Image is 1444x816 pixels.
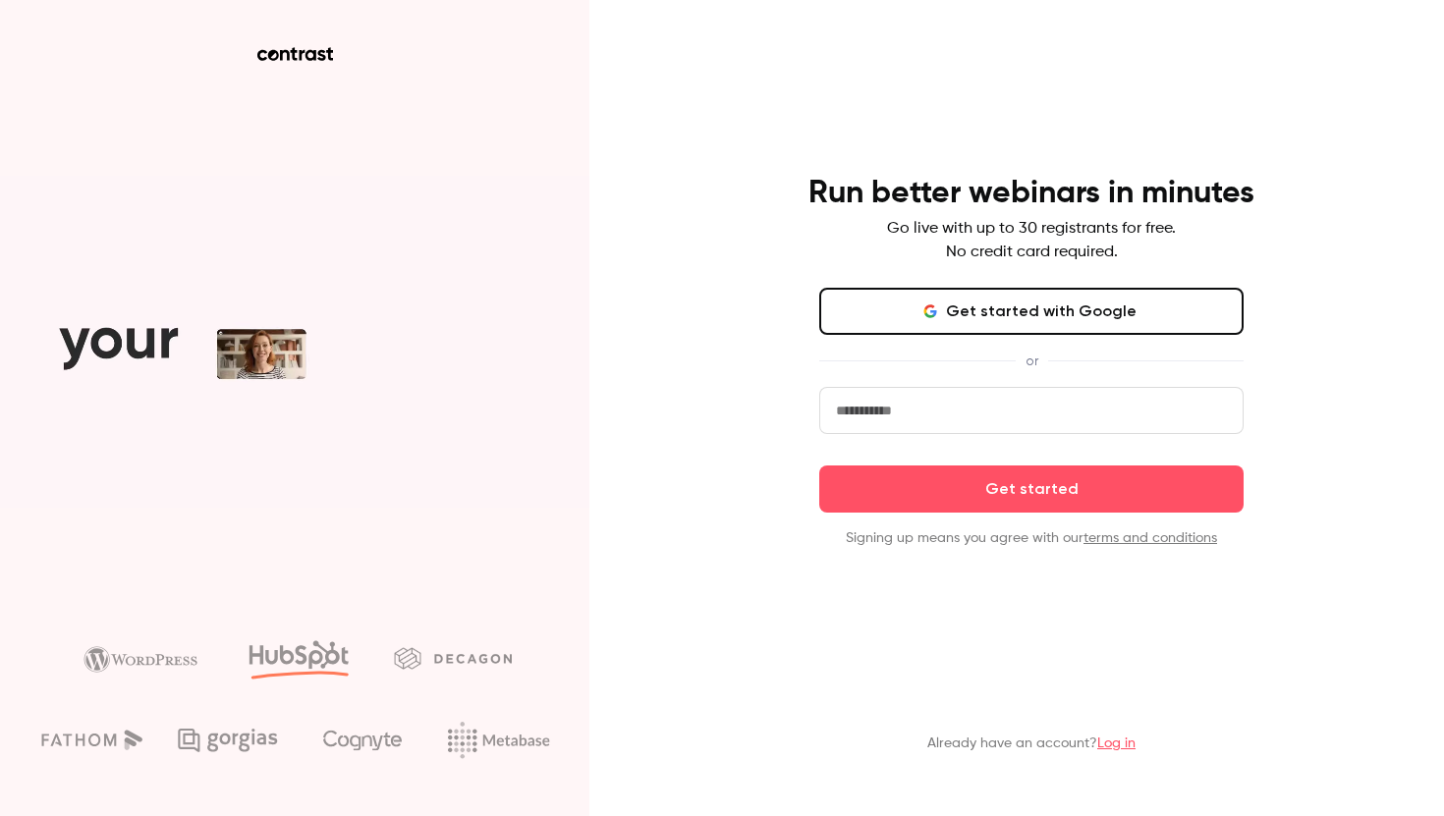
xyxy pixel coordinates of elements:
[1097,736,1136,750] a: Log in
[819,288,1244,335] button: Get started with Google
[819,465,1244,513] button: Get started
[1016,351,1048,371] span: or
[819,528,1244,548] p: Signing up means you agree with our
[1083,531,1217,545] a: terms and conditions
[927,734,1136,753] p: Already have an account?
[394,647,512,669] img: decagon
[887,217,1176,264] p: Go live with up to 30 registrants for free. No credit card required.
[808,174,1254,213] h4: Run better webinars in minutes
